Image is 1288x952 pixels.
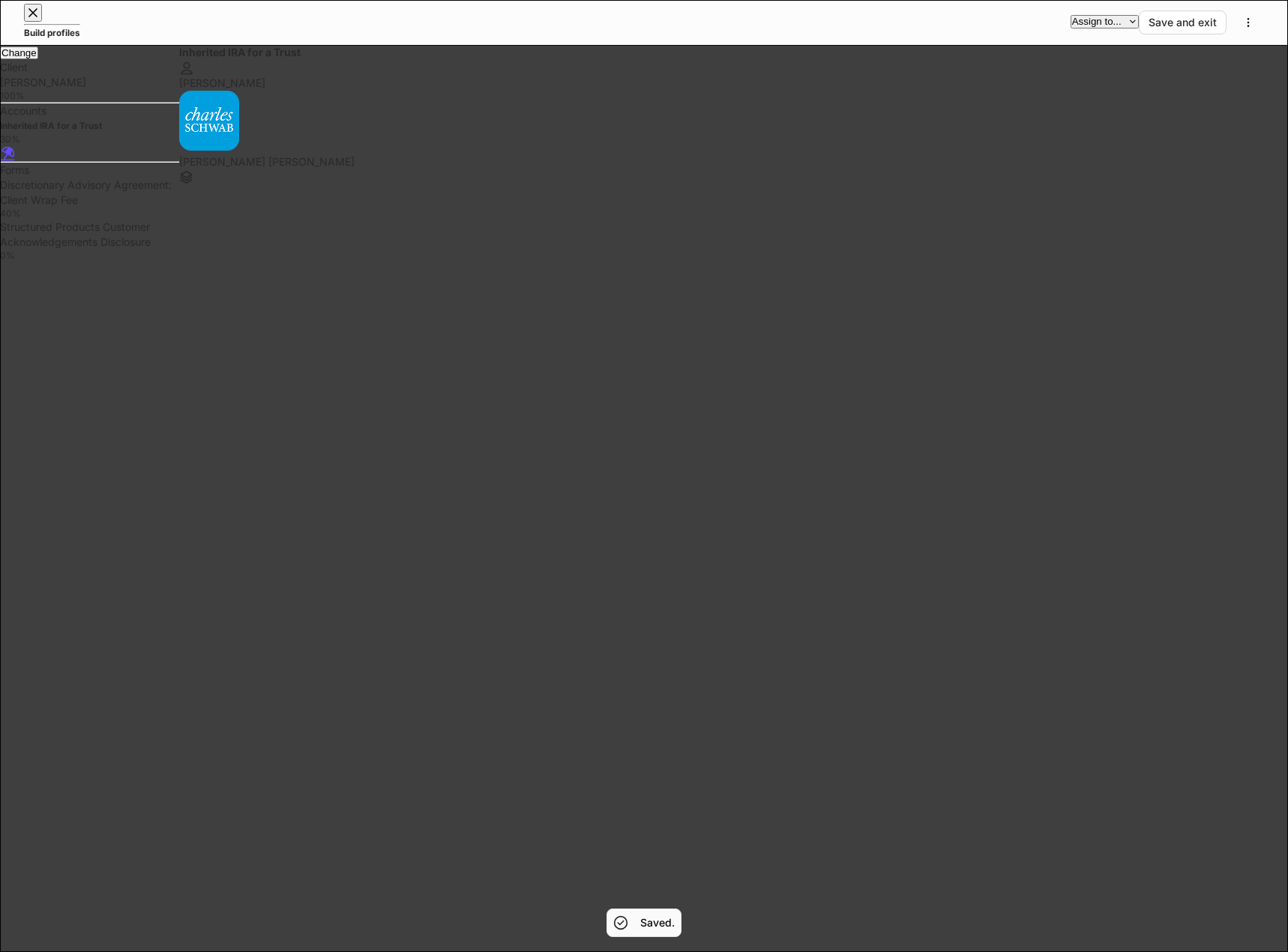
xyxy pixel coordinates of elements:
[1149,17,1217,28] div: Save and exit
[179,76,1288,91] div: [PERSON_NAME]
[640,915,675,930] h5: Saved.
[1072,16,1137,26] div: Assign to...
[179,45,1288,60] h4: Inherited IRA for a Trust
[24,25,80,40] h5: Build profiles
[179,91,239,151] img: charles-schwab-BFYFdbvS.png
[179,154,1288,169] div: [PERSON_NAME] [PERSON_NAME]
